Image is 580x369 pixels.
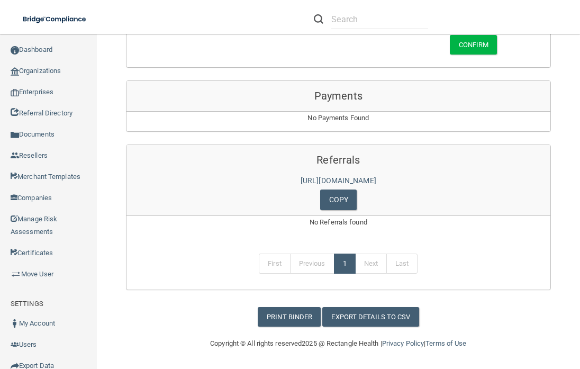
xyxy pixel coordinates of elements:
img: icon-users.e205127d.png [11,340,19,349]
img: ic-search.3b580494.png [314,14,323,24]
a: [URL][DOMAIN_NAME] [301,176,376,185]
img: bridge_compliance_login_screen.278c3ca4.svg [16,8,94,30]
img: ic_user_dark.df1a06c3.png [11,319,19,328]
label: SETTINGS [11,298,43,310]
img: briefcase.64adab9b.png [11,269,21,280]
a: Previous [290,254,334,274]
img: organization-icon.f8decf85.png [11,67,19,76]
img: enterprise.0d942306.png [11,89,19,96]
div: Copyright © All rights reserved 2025 @ Rectangle Health | | [145,327,531,361]
button: Confirm [450,35,497,55]
input: Search [331,10,428,29]
a: Copy [320,190,357,210]
img: ic_reseller.de258add.png [11,151,19,160]
span: Referrals [316,154,360,166]
a: Terms of Use [425,339,466,347]
a: Last [386,254,418,274]
img: ic_dashboard_dark.d01f4a41.png [11,46,19,55]
a: Privacy Policy [382,339,424,347]
p: No Payments Found [126,112,550,124]
div: No Referrals found [126,216,550,241]
img: icon-documents.8dae5593.png [11,131,19,139]
a: Print Binder [258,307,321,327]
div: Payments [126,81,550,112]
a: First [259,254,291,274]
a: Export Details to CSV [322,307,419,327]
a: 1 [334,254,356,274]
a: Next [355,254,387,274]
